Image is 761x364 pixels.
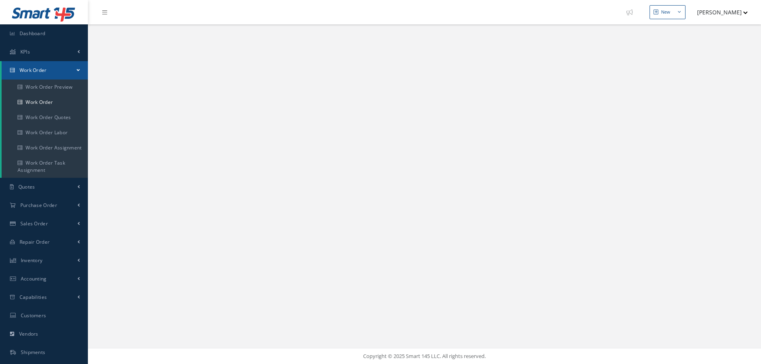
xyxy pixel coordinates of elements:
[2,80,88,95] a: Work Order Preview
[2,95,88,110] a: Work Order
[96,352,753,360] div: Copyright © 2025 Smart 145 LLC. All rights reserved.
[20,202,57,209] span: Purchase Order
[2,155,88,178] a: Work Order Task Assignment
[21,349,46,356] span: Shipments
[2,125,88,140] a: Work Order Labor
[20,67,47,74] span: Work Order
[21,275,47,282] span: Accounting
[18,183,35,190] span: Quotes
[650,5,685,19] button: New
[689,4,748,20] button: [PERSON_NAME]
[21,257,43,264] span: Inventory
[2,61,88,80] a: Work Order
[20,48,30,55] span: KPIs
[2,110,88,125] a: Work Order Quotes
[20,220,48,227] span: Sales Order
[20,30,46,37] span: Dashboard
[2,140,88,155] a: Work Order Assignment
[19,330,38,337] span: Vendors
[20,239,50,245] span: Repair Order
[20,294,47,300] span: Capabilities
[661,9,670,16] div: New
[21,312,46,319] span: Customers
